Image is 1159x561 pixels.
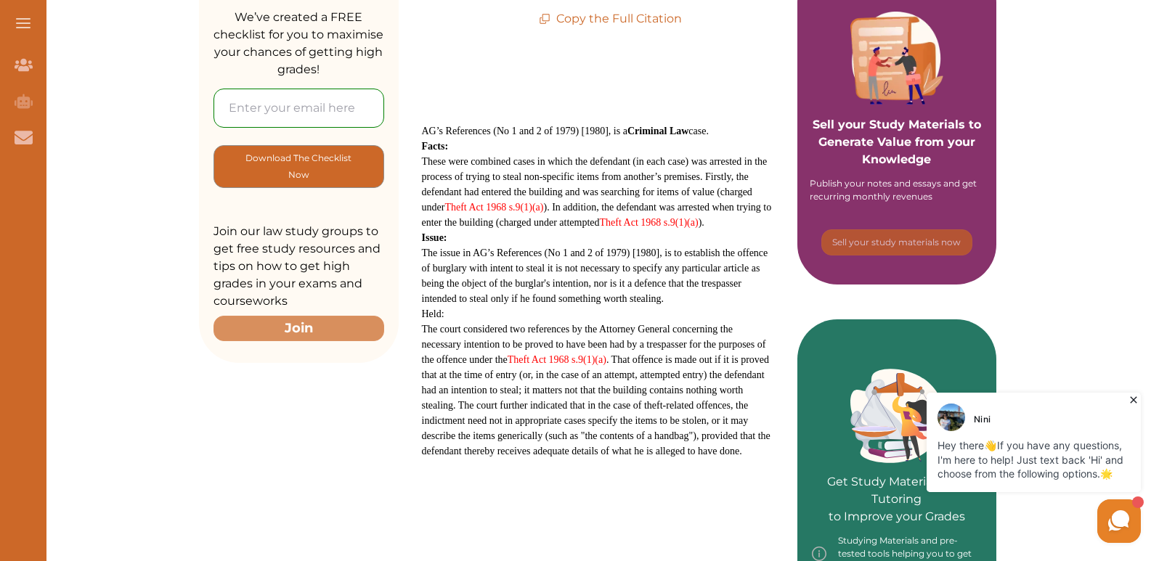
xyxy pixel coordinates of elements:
span: AG’s References (No 1 and 2 of 1979) [1980], is a case. [422,126,709,136]
button: Join [213,316,384,341]
p: Copy the Full Citation [539,10,682,28]
img: Green card image [850,369,943,463]
a: Theft Act 1968 s.9(1)(a) [444,202,543,213]
p: Download The Checklist Now [243,150,354,184]
span: These were combined cases in which the defendant (in each case) was arrested in the process of tr... [422,156,772,228]
img: Purple card image [850,12,943,105]
iframe: HelpCrunch [810,389,1144,546]
strong: Issue: [422,232,447,243]
a: Theft Act 1968 s.9(1)(a) [508,354,606,365]
span: Held: [422,308,444,319]
span: We’ve created a FREE checklist for you to maximise your chances of getting high grades! [213,10,383,76]
p: Sell your Study Materials to Generate Value from your Knowledge [812,75,983,168]
input: Enter your email here [213,89,384,128]
button: [object Object] [213,145,384,188]
strong: Facts: [422,141,449,152]
span: The court considered two references by the Attorney General concerning the necessary intention to... [422,324,770,456]
p: Sell your study materials now [832,236,961,249]
a: Theft Act 1968 s.9(1)(a) [600,217,699,228]
div: Publish your notes and essays and get recurring monthly revenues [810,177,984,203]
strong: Criminal Law [627,126,688,136]
button: [object Object] [821,229,972,255]
p: Join our law study groups to get free study resources and tips on how to get high grades in your ... [213,223,384,310]
span: The issue in AG’s References (No 1 and 2 of 1979) [1980], is to establish the offence of burglary... [422,247,768,304]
